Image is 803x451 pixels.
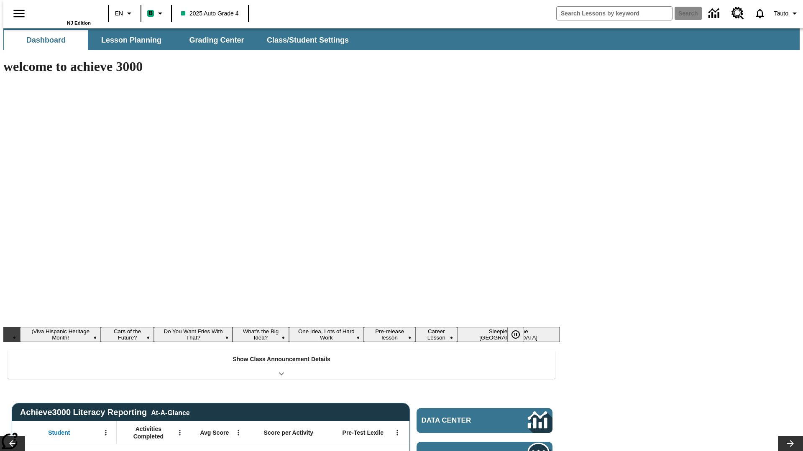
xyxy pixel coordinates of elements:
span: Avg Score [200,429,229,436]
button: Dashboard [4,30,88,50]
span: Activities Completed [121,425,176,440]
button: Open side menu [7,1,31,26]
button: Pause [507,327,524,342]
button: Open Menu [232,426,245,439]
button: Open Menu [391,426,404,439]
p: Show Class Announcement Details [233,355,330,364]
span: Achieve3000 Literacy Reporting [20,408,190,417]
span: NJ Edition [67,20,91,25]
span: Data Center [422,416,500,425]
span: Student [48,429,70,436]
button: Slide 1 ¡Viva Hispanic Heritage Month! [20,327,101,342]
button: Slide 5 One Idea, Lots of Hard Work [289,327,364,342]
button: Slide 8 Sleepless in the Animal Kingdom [457,327,560,342]
button: Language: EN, Select a language [111,6,138,21]
div: SubNavbar [3,30,356,50]
a: Data Center [703,2,726,25]
button: Class/Student Settings [260,30,355,50]
button: Open Menu [100,426,112,439]
button: Open Menu [174,426,186,439]
span: B [148,8,153,18]
a: Notifications [749,3,771,24]
button: Lesson carousel, Next [778,436,803,451]
span: EN [115,9,123,18]
button: Slide 4 What's the Big Idea? [233,327,289,342]
a: Resource Center, Will open in new tab [726,2,749,25]
div: SubNavbar [3,28,800,50]
input: search field [557,7,672,20]
div: At-A-Glance [151,408,189,417]
button: Profile/Settings [771,6,803,21]
span: Tauto [774,9,788,18]
h1: welcome to achieve 3000 [3,59,560,74]
button: Lesson Planning [90,30,173,50]
button: Grading Center [175,30,258,50]
span: Pre-Test Lexile [343,429,384,436]
button: Slide 7 Career Lesson [415,327,457,342]
a: Data Center [417,408,552,433]
div: Pause [507,327,532,342]
div: Home [36,3,91,25]
button: Slide 2 Cars of the Future? [101,327,154,342]
span: Score per Activity [264,429,314,436]
button: Boost Class color is mint green. Change class color [144,6,169,21]
span: 2025 Auto Grade 4 [181,9,239,18]
div: Show Class Announcement Details [8,350,555,379]
button: Slide 6 Pre-release lesson [364,327,415,342]
button: Slide 3 Do You Want Fries With That? [154,327,233,342]
a: Home [36,4,91,20]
